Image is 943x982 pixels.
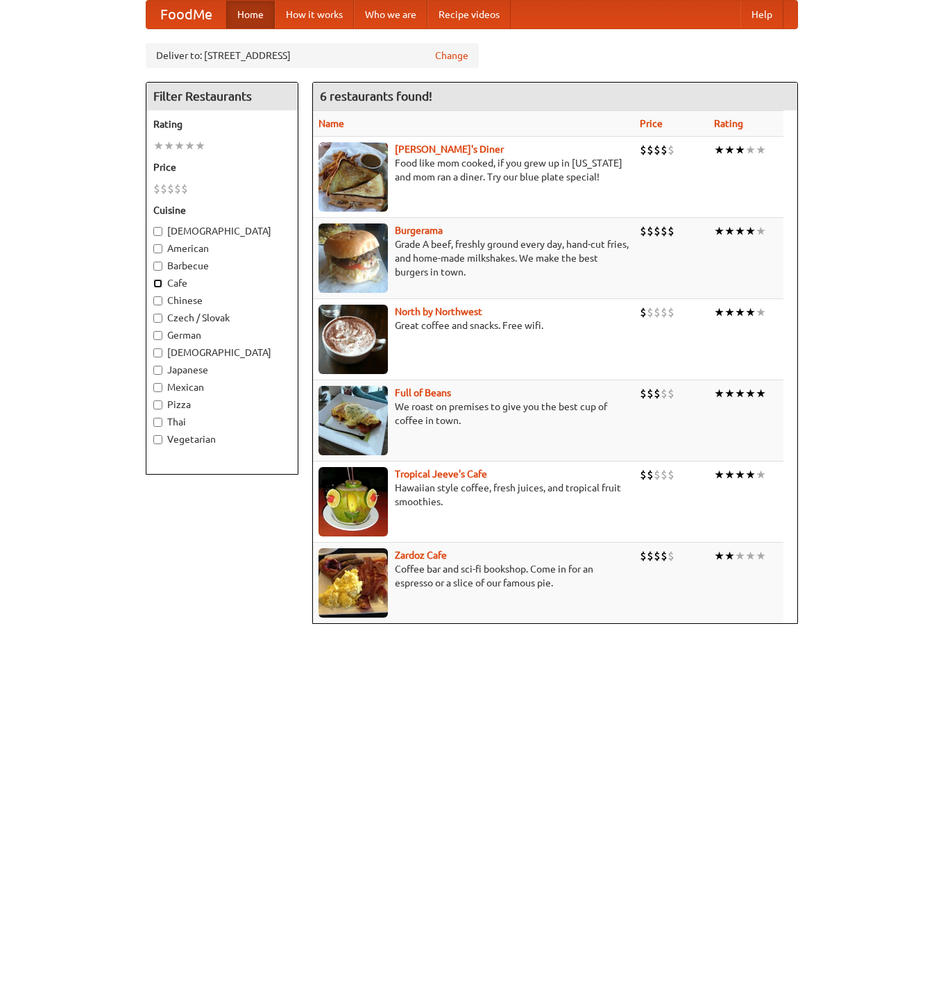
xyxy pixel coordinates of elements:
[735,223,745,239] li: ★
[395,550,447,561] a: Zardoz Cafe
[185,138,195,153] li: ★
[153,314,162,323] input: Czech / Slovak
[724,223,735,239] li: ★
[318,142,388,212] img: sallys.jpg
[153,331,162,340] input: German
[668,386,674,401] li: $
[167,181,174,196] li: $
[724,548,735,564] li: ★
[153,138,164,153] li: ★
[153,224,291,238] label: [DEMOGRAPHIC_DATA]
[146,1,226,28] a: FoodMe
[661,142,668,158] li: $
[318,400,629,427] p: We roast on premises to give you the best cup of coffee in town.
[153,160,291,174] h5: Price
[153,418,162,427] input: Thai
[661,305,668,320] li: $
[724,305,735,320] li: ★
[714,467,724,482] li: ★
[395,468,487,480] a: Tropical Jeeve's Cafe
[654,548,661,564] li: $
[318,481,629,509] p: Hawaiian style coffee, fresh juices, and tropical fruit smoothies.
[153,259,291,273] label: Barbecue
[160,181,167,196] li: $
[153,276,291,290] label: Cafe
[745,386,756,401] li: ★
[318,548,388,618] img: zardoz.jpg
[153,380,291,394] label: Mexican
[318,305,388,374] img: north.jpg
[153,415,291,429] label: Thai
[647,305,654,320] li: $
[153,117,291,131] h5: Rating
[153,328,291,342] label: German
[640,142,647,158] li: $
[318,319,629,332] p: Great coffee and snacks. Free wifi.
[647,223,654,239] li: $
[153,262,162,271] input: Barbecue
[654,223,661,239] li: $
[756,142,766,158] li: ★
[181,181,188,196] li: $
[668,467,674,482] li: $
[435,49,468,62] a: Change
[756,386,766,401] li: ★
[745,548,756,564] li: ★
[153,244,162,253] input: American
[661,548,668,564] li: $
[745,467,756,482] li: ★
[318,118,344,129] a: Name
[195,138,205,153] li: ★
[174,138,185,153] li: ★
[647,467,654,482] li: $
[735,142,745,158] li: ★
[320,90,432,103] ng-pluralize: 6 restaurants found!
[318,467,388,536] img: jeeves.jpg
[714,305,724,320] li: ★
[714,386,724,401] li: ★
[146,43,479,68] div: Deliver to: [STREET_ADDRESS]
[153,279,162,288] input: Cafe
[661,386,668,401] li: $
[153,296,162,305] input: Chinese
[395,225,443,236] a: Burgerama
[395,387,451,398] a: Full of Beans
[318,237,629,279] p: Grade A beef, freshly ground every day, hand-cut fries, and home-made milkshakes. We make the bes...
[668,223,674,239] li: $
[724,142,735,158] li: ★
[654,142,661,158] li: $
[735,467,745,482] li: ★
[153,203,291,217] h5: Cuisine
[174,181,181,196] li: $
[153,400,162,409] input: Pizza
[724,467,735,482] li: ★
[153,363,291,377] label: Japanese
[318,386,388,455] img: beans.jpg
[756,548,766,564] li: ★
[745,305,756,320] li: ★
[714,223,724,239] li: ★
[427,1,511,28] a: Recipe videos
[661,467,668,482] li: $
[745,142,756,158] li: ★
[640,305,647,320] li: $
[153,242,291,255] label: American
[153,181,160,196] li: $
[395,306,482,317] a: North by Northwest
[153,398,291,412] label: Pizza
[668,548,674,564] li: $
[668,142,674,158] li: $
[146,83,298,110] h4: Filter Restaurants
[756,467,766,482] li: ★
[735,548,745,564] li: ★
[153,227,162,236] input: [DEMOGRAPHIC_DATA]
[740,1,783,28] a: Help
[735,305,745,320] li: ★
[153,435,162,444] input: Vegetarian
[640,467,647,482] li: $
[714,118,743,129] a: Rating
[647,548,654,564] li: $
